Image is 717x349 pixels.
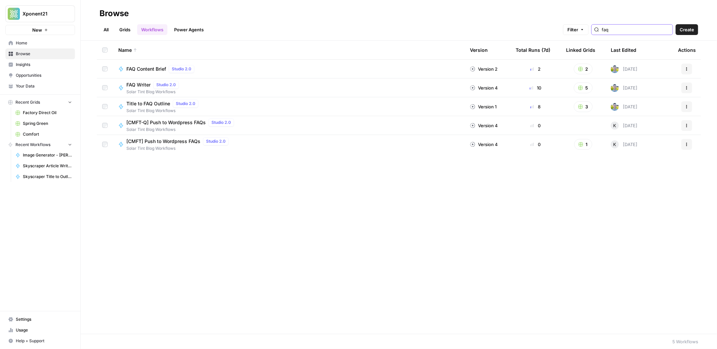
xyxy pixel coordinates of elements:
[16,83,72,89] span: Your Data
[470,66,497,72] div: Version 2
[126,127,237,133] span: Solar Tint Blog Workflows
[118,81,459,95] a: FAQ WriterStudio 2.0Solar Tint Blog Workflows
[16,338,72,344] span: Help + Support
[470,141,498,148] div: Version 4
[12,129,75,140] a: Comfort
[5,97,75,107] button: Recent Grids
[574,101,593,112] button: 3
[516,84,555,91] div: 10
[23,174,72,180] span: Skyscraper Title to Outline
[611,65,619,73] img: 7o9iy2kmmc4gt2vlcbjqaas6vz7k
[5,336,75,346] button: Help + Support
[126,108,201,114] span: Solar Tint Blog Workflows
[15,99,40,105] span: Recent Grids
[12,118,75,129] a: Spring Green
[16,327,72,333] span: Usage
[16,316,72,322] span: Settings
[470,84,498,91] div: Version 4
[611,121,637,130] div: [DATE]
[15,142,50,148] span: Recent Workflows
[16,40,72,46] span: Home
[470,41,488,59] div: Version
[126,89,182,95] span: Solar Tint Blog Workflows
[5,59,75,70] a: Insights
[23,110,72,116] span: Factory Direct Oil
[611,84,619,92] img: 7o9iy2kmmc4gt2vlcbjqaas6vz7k
[672,338,698,345] div: 5 Workflows
[611,103,637,111] div: [DATE]
[172,66,191,72] span: Studio 2.0
[99,8,129,19] div: Browse
[5,325,75,336] a: Usage
[611,65,637,73] div: [DATE]
[126,138,200,145] span: [CMFT] Push to Wordpress FAQs
[126,66,166,72] span: FAQ Content Brief
[170,24,208,35] a: Power Agents
[8,8,20,20] img: Xponent21 Logo
[16,51,72,57] span: Browse
[5,38,75,48] a: Home
[516,66,555,72] div: 2
[574,64,593,74] button: 2
[470,103,496,110] div: Version 1
[470,122,498,129] div: Version 4
[126,119,206,126] span: [CMFT-Q] Push to Wordpress FAQs
[613,141,616,148] span: K
[516,41,550,59] div: Total Runs (7d)
[516,122,555,129] div: 0
[206,138,226,144] span: Studio 2.0
[118,118,459,133] a: [CMFT-Q] Push to Wordpress FAQsStudio 2.0Solar Tint Blog Workflows
[613,122,616,129] span: K
[566,41,595,59] div: Linked Grids
[115,24,134,35] a: Grids
[23,120,72,127] span: Spring Green
[12,150,75,161] a: Image Generator - [PERSON_NAME]
[563,24,589,35] button: Filter
[12,171,75,182] a: Skyscraper Title to Outline
[680,26,694,33] span: Create
[12,161,75,171] a: Skyscraper Article Writer (Opus LLM)
[23,131,72,137] span: Comfort
[611,103,619,111] img: 7o9iy2kmmc4gt2vlcbjqaas6vz7k
[5,81,75,92] a: Your Data
[156,82,176,88] span: Studio 2.0
[118,137,459,151] a: [CMFT] Push to Wordpress FAQsStudio 2.0Solar Tint Blog Workflows
[211,119,231,126] span: Studio 2.0
[176,101,195,107] span: Studio 2.0
[5,25,75,35] button: New
[611,84,637,92] div: [DATE]
[567,26,578,33] span: Filter
[602,26,670,33] input: Search
[611,41,636,59] div: Last Edited
[32,27,42,33] span: New
[137,24,167,35] a: Workflows
[23,163,72,169] span: Skyscraper Article Writer (Opus LLM)
[126,145,231,151] span: Solar Tint Blog Workflows
[16,62,72,68] span: Insights
[16,72,72,78] span: Opportunities
[126,81,151,88] span: FAQ Writer
[23,10,63,17] span: Xponent21
[126,100,170,107] span: Title to FAQ Outline
[574,82,593,93] button: 5
[5,140,75,150] button: Recent Workflows
[118,100,459,114] a: Title to FAQ OutlineStudio 2.0Solar Tint Blog Workflows
[118,65,459,73] a: FAQ Content BriefStudio 2.0
[678,41,696,59] div: Actions
[5,5,75,22] button: Workspace: Xponent21
[516,141,555,148] div: 0
[5,48,75,59] a: Browse
[676,24,698,35] button: Create
[23,152,72,158] span: Image Generator - [PERSON_NAME]
[99,24,113,35] a: All
[118,41,459,59] div: Name
[12,107,75,118] a: Factory Direct Oil
[5,70,75,81] a: Opportunities
[611,140,637,148] div: [DATE]
[5,314,75,325] a: Settings
[516,103,555,110] div: 8
[574,139,592,150] button: 1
